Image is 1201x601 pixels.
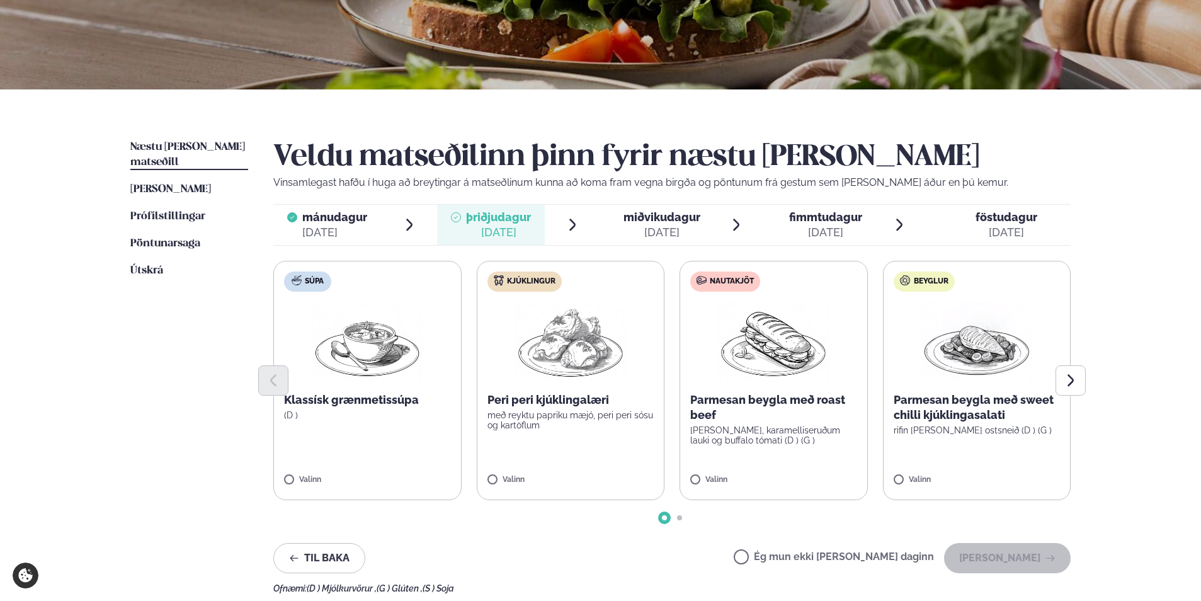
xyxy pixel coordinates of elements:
span: Nautakjöt [710,277,754,287]
span: Pöntunarsaga [130,238,200,249]
span: Næstu [PERSON_NAME] matseðill [130,142,245,168]
span: þriðjudagur [466,210,531,224]
a: [PERSON_NAME] [130,182,211,197]
a: Prófílstillingar [130,209,205,224]
div: [DATE] [789,225,862,240]
div: [DATE] [976,225,1037,240]
span: föstudagur [976,210,1037,224]
span: mánudagur [302,210,367,224]
a: Pöntunarsaga [130,236,200,251]
p: rifin [PERSON_NAME] ostsneið (D ) (G ) [894,425,1061,435]
button: Previous slide [258,365,288,396]
span: Go to slide 2 [677,515,682,520]
img: Panini.png [718,302,829,382]
span: fimmtudagur [789,210,862,224]
span: [PERSON_NAME] [130,184,211,195]
button: [PERSON_NAME] [944,543,1071,573]
img: Soup.png [312,302,423,382]
img: soup.svg [292,275,302,285]
span: Kjúklingur [507,277,555,287]
div: Ofnæmi: [273,583,1071,593]
span: miðvikudagur [623,210,700,224]
div: [DATE] [466,225,531,240]
span: Prófílstillingar [130,211,205,222]
p: Peri peri kjúklingalæri [487,392,654,408]
img: bagle-new-16px.svg [900,275,911,285]
button: Next slide [1056,365,1086,396]
div: [DATE] [302,225,367,240]
p: [PERSON_NAME], karamelliseruðum lauki og buffalo tómati (D ) (G ) [690,425,857,445]
span: Súpa [305,277,324,287]
span: (S ) Soja [423,583,454,593]
img: Chicken-thighs.png [515,302,626,382]
a: Útskrá [130,263,163,278]
span: (D ) Mjólkurvörur , [307,583,377,593]
button: Til baka [273,543,365,573]
span: Útskrá [130,265,163,276]
span: Beyglur [914,277,948,287]
div: [DATE] [623,225,700,240]
img: beef.svg [697,275,707,285]
p: Parmesan beygla með sweet chilli kjúklingasalati [894,392,1061,423]
a: Cookie settings [13,563,38,588]
span: Go to slide 1 [662,515,667,520]
p: Klassísk grænmetissúpa [284,392,451,408]
p: Parmesan beygla með roast beef [690,392,857,423]
p: með reyktu papriku mæjó, peri peri sósu og kartöflum [487,410,654,430]
p: Vinsamlegast hafðu í huga að breytingar á matseðlinum kunna að koma fram vegna birgða og pöntunum... [273,175,1071,190]
img: Chicken-breast.png [921,302,1032,382]
img: chicken.svg [494,275,504,285]
a: Næstu [PERSON_NAME] matseðill [130,140,248,170]
span: (G ) Glúten , [377,583,423,593]
p: (D ) [284,410,451,420]
h2: Veldu matseðilinn þinn fyrir næstu [PERSON_NAME] [273,140,1071,175]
